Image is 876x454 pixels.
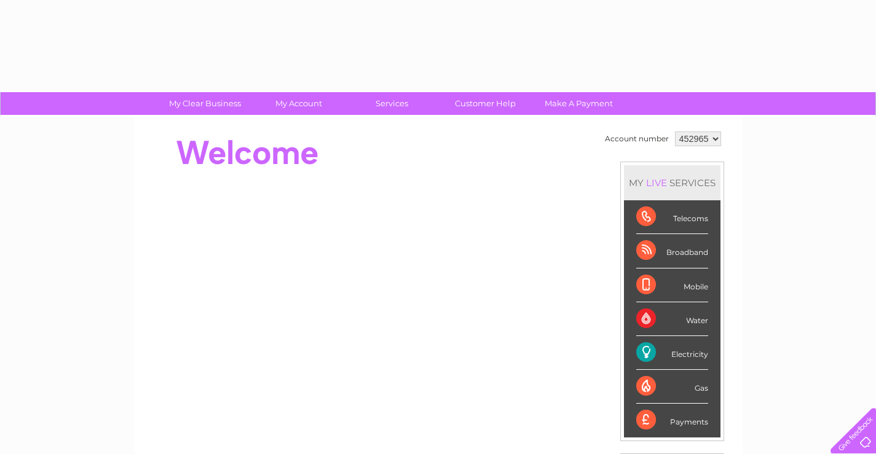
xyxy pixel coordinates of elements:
[644,177,669,189] div: LIVE
[248,92,349,115] a: My Account
[624,165,720,200] div: MY SERVICES
[636,336,708,370] div: Electricity
[602,128,672,149] td: Account number
[636,404,708,437] div: Payments
[636,234,708,268] div: Broadband
[154,92,256,115] a: My Clear Business
[636,370,708,404] div: Gas
[341,92,443,115] a: Services
[636,200,708,234] div: Telecoms
[636,302,708,336] div: Water
[528,92,629,115] a: Make A Payment
[636,268,708,302] div: Mobile
[435,92,536,115] a: Customer Help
